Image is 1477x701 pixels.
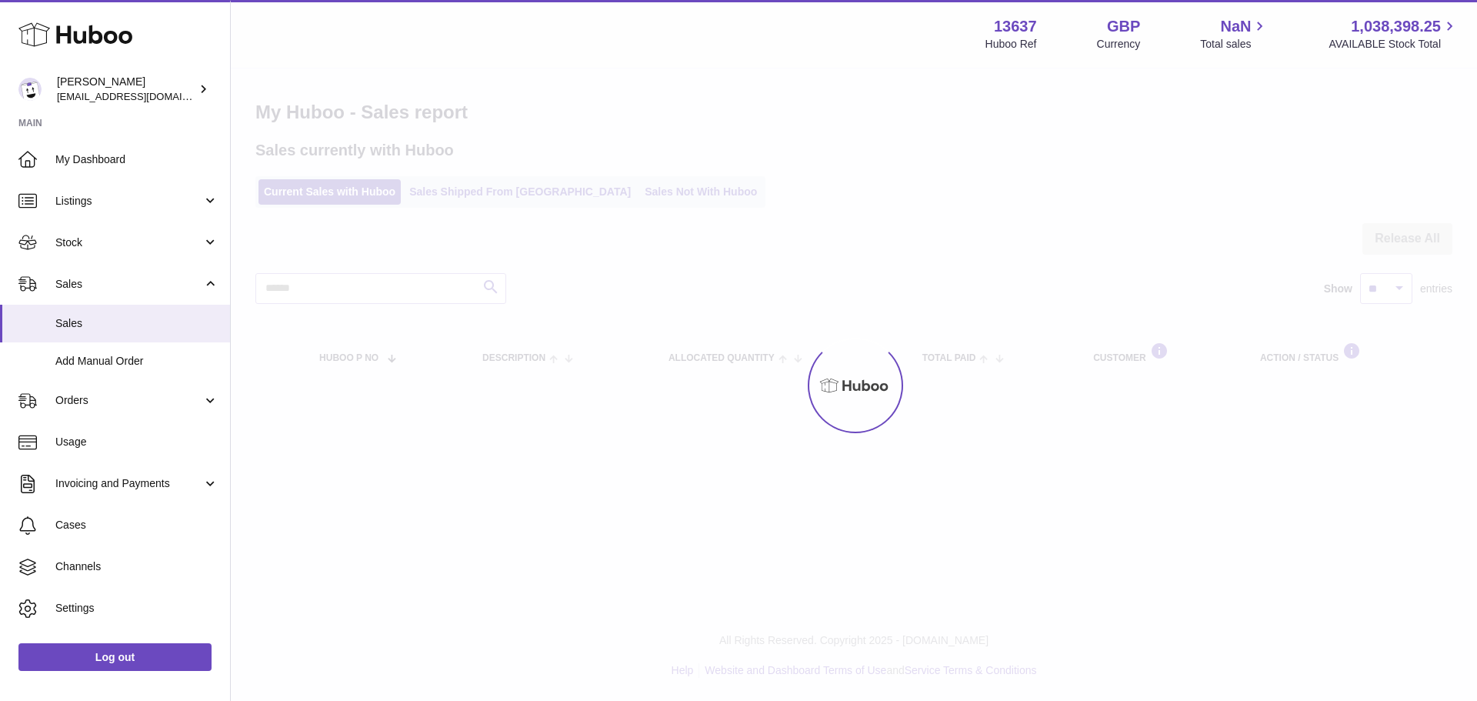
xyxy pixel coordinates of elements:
span: Listings [55,194,202,209]
strong: GBP [1107,16,1140,37]
span: Sales [55,316,218,331]
div: Currency [1097,37,1141,52]
a: Log out [18,643,212,671]
span: Add Manual Order [55,354,218,369]
div: [PERSON_NAME] [57,75,195,104]
a: NaN Total sales [1200,16,1269,52]
span: Sales [55,277,202,292]
div: Huboo Ref [985,37,1037,52]
span: Channels [55,559,218,574]
span: NaN [1220,16,1251,37]
span: Orders [55,393,202,408]
span: AVAILABLE Stock Total [1329,37,1459,52]
span: Total sales [1200,37,1269,52]
span: Invoicing and Payments [55,476,202,491]
span: Stock [55,235,202,250]
img: internalAdmin-13637@internal.huboo.com [18,78,42,101]
span: Cases [55,518,218,532]
strong: 13637 [994,16,1037,37]
span: 1,038,398.25 [1351,16,1441,37]
span: Usage [55,435,218,449]
span: [EMAIL_ADDRESS][DOMAIN_NAME] [57,90,226,102]
span: My Dashboard [55,152,218,167]
span: Settings [55,601,218,616]
a: 1,038,398.25 AVAILABLE Stock Total [1329,16,1459,52]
